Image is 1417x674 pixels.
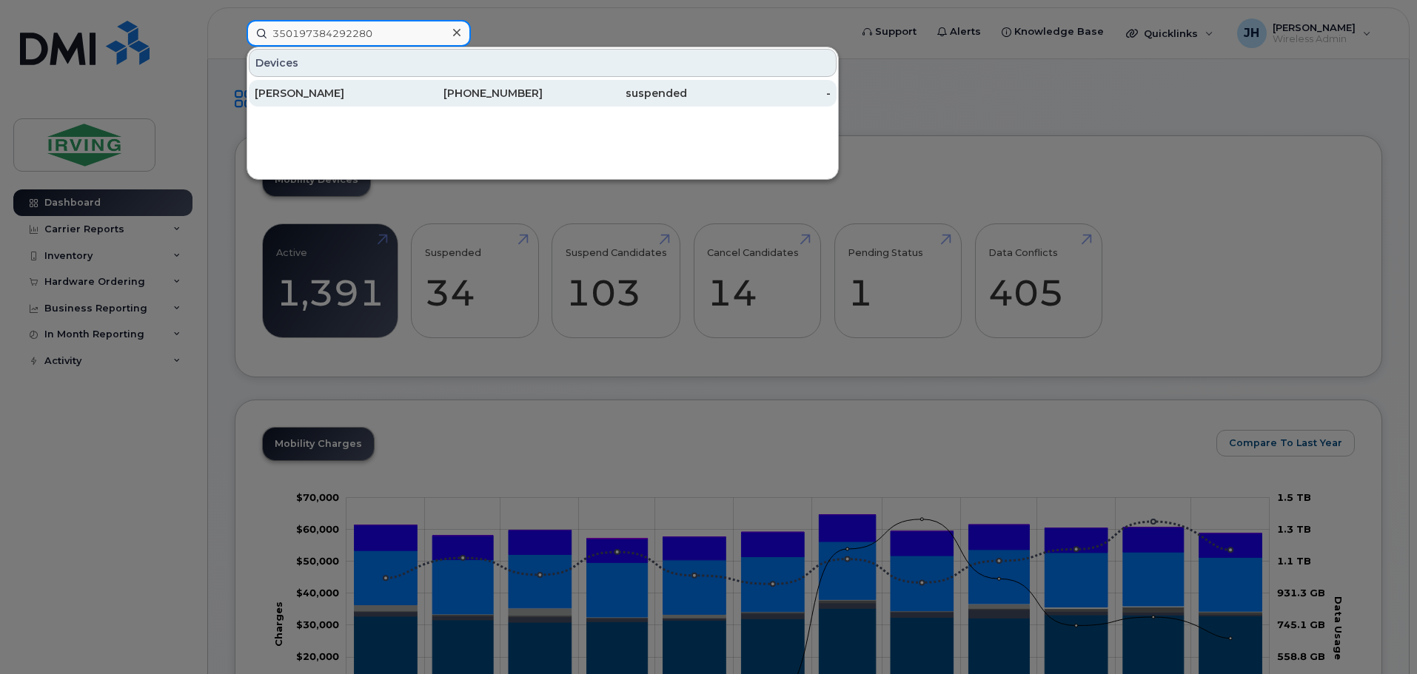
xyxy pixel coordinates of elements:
[249,80,837,107] a: [PERSON_NAME][PHONE_NUMBER]suspended-
[543,86,687,101] div: suspended
[687,86,831,101] div: -
[255,86,399,101] div: [PERSON_NAME]
[399,86,543,101] div: [PHONE_NUMBER]
[249,49,837,77] div: Devices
